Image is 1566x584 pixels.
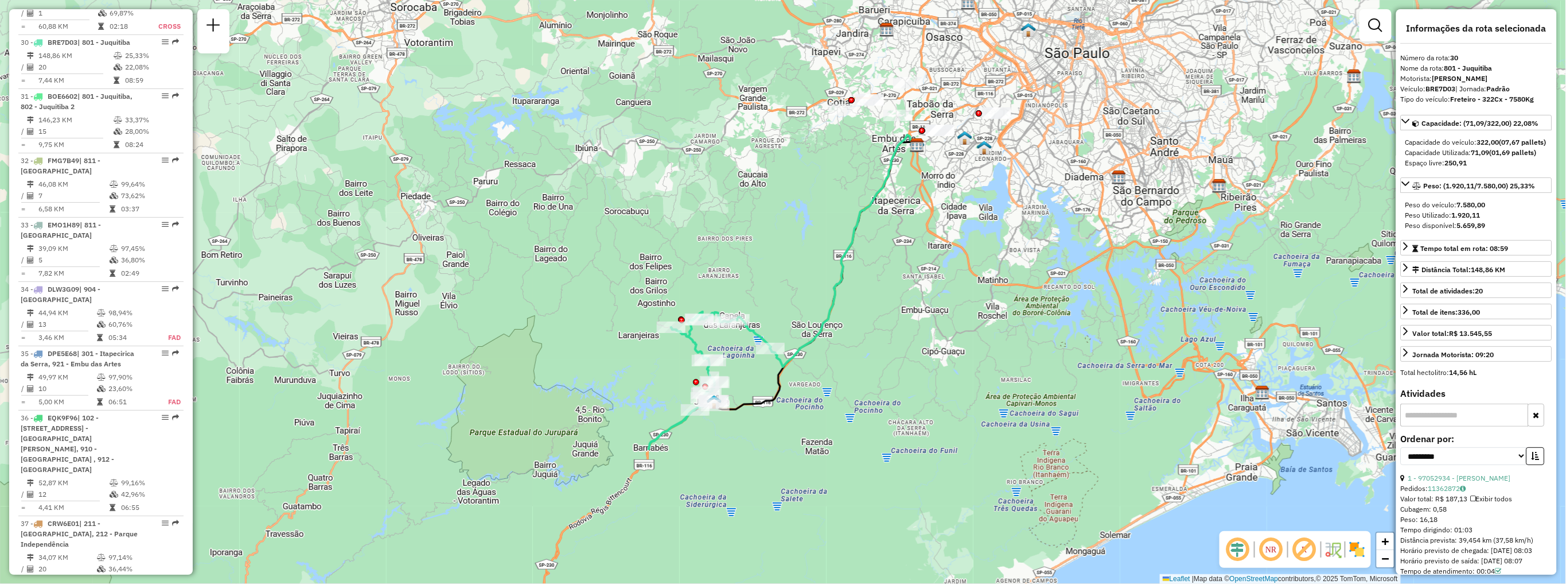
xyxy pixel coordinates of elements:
[1255,385,1270,400] img: CDD Praia Grande
[1401,325,1552,341] a: Valor total:R$ 13.545,55
[1456,84,1510,93] span: | Jornada:
[114,141,119,148] i: Tempo total em rota
[1405,158,1548,168] div: Espaço livre:
[114,64,122,71] i: % de utilização da cubagem
[1471,265,1506,274] span: 148,86 KM
[27,181,34,188] i: Distância Total
[38,179,109,190] td: 46,08 KM
[27,10,34,17] i: Total de Atividades
[110,491,118,498] i: % de utilização da cubagem
[48,285,79,293] span: DLW3G09
[110,270,115,277] i: Tempo total em rota
[707,395,722,409] img: Juquitiba
[162,157,169,164] em: Opções
[48,519,79,528] span: CRW6E01
[38,61,113,73] td: 20
[27,52,34,59] i: Distância Total
[38,21,98,32] td: 60,88 KM
[1401,53,1552,63] div: Número da rota:
[1526,447,1545,465] button: Ordem crescente
[21,285,100,304] span: 34 -
[162,221,169,228] em: Opções
[1401,177,1552,193] a: Peso: (1.920,11/7.580,00) 25,33%
[1405,200,1486,209] span: Peso do veículo:
[38,307,96,319] td: 44,94 KM
[1405,148,1548,158] div: Capacidade Utilizada:
[1413,350,1494,360] div: Jornada Motorista: 09:20
[38,50,113,61] td: 148,86 KM
[1401,432,1552,446] label: Ordenar por:
[108,383,155,395] td: 23,60%
[162,414,169,421] em: Opções
[162,520,169,527] em: Opções
[21,413,114,474] span: 36 -
[21,332,26,343] td: =
[1405,137,1548,148] div: Capacidade do veículo:
[1163,575,1190,583] a: Leaflet
[108,319,155,330] td: 60,76%
[48,349,77,358] span: DPE5E68
[1499,138,1546,146] strong: (07,67 pallets)
[110,192,118,199] i: % de utilização da cubagem
[1364,14,1387,37] a: Exibir filtros
[97,566,106,573] i: % de utilização da cubagem
[108,563,155,575] td: 36,44%
[1424,181,1536,190] span: Peso: (1.920,11/7.580,00) 25,33%
[108,372,155,383] td: 97,90%
[172,414,179,421] em: Rota exportada
[1377,550,1394,567] a: Zoom out
[114,77,119,84] i: Tempo total em rota
[957,130,972,145] img: DS Teste
[27,117,34,123] i: Distância Total
[21,349,134,368] span: 35 -
[1471,494,1513,503] span: Exibir todos
[1401,63,1552,74] div: Nome da rota:
[155,396,181,408] td: FAD
[172,38,179,45] em: Rota exportada
[983,107,1011,119] div: Atividade não roteirizada - RODRIGO RANIERE TAVE
[1401,566,1552,577] div: Tempo de atendimento: 00:04
[27,566,34,573] i: Total de Atividades
[98,10,107,17] i: % de utilização da cubagem
[38,563,96,575] td: 20
[1413,307,1481,318] div: Total de itens:
[1230,575,1279,583] a: OpenStreetMap
[124,114,179,126] td: 33,37%
[97,374,106,381] i: % de utilização do peso
[21,92,133,111] span: | 801 - Juquitiba, 802 - Juquitiba 2
[109,21,158,32] td: 02:18
[48,92,77,100] span: BOE6602
[38,477,109,489] td: 52,87 KM
[21,285,100,304] span: | 904 - [GEOGRAPHIC_DATA]
[38,268,109,279] td: 7,82 KM
[1347,69,1362,84] img: CDD Suzano
[21,519,138,548] span: | 211 - [GEOGRAPHIC_DATA], 212 - Parque Independência
[38,114,113,126] td: 146,23 KM
[38,489,109,500] td: 12
[1401,515,1438,524] span: Peso: 16,18
[27,374,34,381] i: Distância Total
[110,257,118,264] i: % de utilização da cubagem
[38,332,96,343] td: 3,46 KM
[1401,484,1552,494] div: Pedidos:
[21,254,26,266] td: /
[1458,308,1481,316] strong: 336,00
[1475,287,1483,295] strong: 20
[1450,368,1477,377] strong: 14,56 hL
[1401,240,1552,256] a: Tempo total em rota: 08:59
[114,128,122,135] i: % de utilização da cubagem
[21,156,100,175] span: 32 -
[124,50,179,61] td: 25,33%
[77,38,130,47] span: | 801 - Juquitiba
[21,413,114,474] span: | 102 - [STREET_ADDRESS] - [GEOGRAPHIC_DATA][PERSON_NAME], 910 - [GEOGRAPHIC_DATA] , 912 - [GEOGR...
[120,243,178,254] td: 97,45%
[21,75,26,86] td: =
[883,110,912,121] div: Atividade não roteirizada - HELIO HELEUTERTO DA
[38,254,109,266] td: 5
[124,61,179,73] td: 22,08%
[98,23,104,30] i: Tempo total em rota
[1212,179,1227,194] img: CDD Maua
[1477,138,1499,146] strong: 322,00
[1445,158,1467,167] strong: 250,91
[120,477,178,489] td: 99,16%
